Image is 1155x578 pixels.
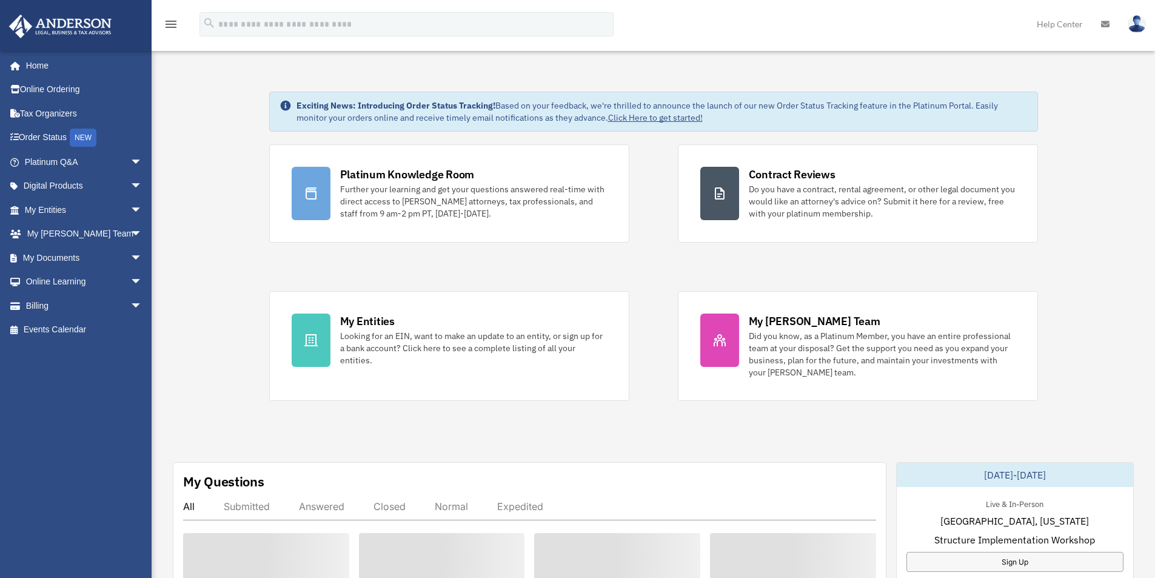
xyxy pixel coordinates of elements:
[749,330,1016,378] div: Did you know, as a Platinum Member, you have an entire professional team at your disposal? Get th...
[897,463,1133,487] div: [DATE]-[DATE]
[70,129,96,147] div: NEW
[296,99,1028,124] div: Based on your feedback, we're thrilled to announce the launch of our new Order Status Tracking fe...
[497,500,543,512] div: Expedited
[749,167,835,182] div: Contract Reviews
[8,294,161,318] a: Billingarrow_drop_down
[224,500,270,512] div: Submitted
[8,174,161,198] a: Digital Productsarrow_drop_down
[8,101,161,126] a: Tax Organizers
[8,222,161,246] a: My [PERSON_NAME] Teamarrow_drop_down
[340,167,475,182] div: Platinum Knowledge Room
[130,198,155,223] span: arrow_drop_down
[130,246,155,271] span: arrow_drop_down
[8,150,161,174] a: Platinum Q&Aarrow_drop_down
[8,318,161,342] a: Events Calendar
[130,222,155,247] span: arrow_drop_down
[749,183,1016,220] div: Do you have a contract, rental agreement, or other legal document you would like an attorney's ad...
[373,500,406,512] div: Closed
[299,500,344,512] div: Answered
[8,246,161,270] a: My Documentsarrow_drop_down
[940,514,1089,528] span: [GEOGRAPHIC_DATA], [US_STATE]
[678,144,1038,243] a: Contract Reviews Do you have a contract, rental agreement, or other legal document you would like...
[296,100,495,111] strong: Exciting News: Introducing Order Status Tracking!
[269,144,629,243] a: Platinum Knowledge Room Further your learning and get your questions answered real-time with dire...
[164,21,178,32] a: menu
[678,291,1038,401] a: My [PERSON_NAME] Team Did you know, as a Platinum Member, you have an entire professional team at...
[164,17,178,32] i: menu
[608,112,703,123] a: Click Here to get started!
[749,314,880,329] div: My [PERSON_NAME] Team
[8,78,161,102] a: Online Ordering
[340,183,607,220] div: Further your learning and get your questions answered real-time with direct access to [PERSON_NAM...
[130,150,155,175] span: arrow_drop_down
[130,270,155,295] span: arrow_drop_down
[8,270,161,294] a: Online Learningarrow_drop_down
[934,533,1095,547] span: Structure Implementation Workshop
[435,500,468,512] div: Normal
[1128,15,1146,33] img: User Pic
[5,15,115,38] img: Anderson Advisors Platinum Portal
[203,16,216,30] i: search
[906,552,1123,572] a: Sign Up
[130,294,155,318] span: arrow_drop_down
[340,314,395,329] div: My Entities
[130,174,155,199] span: arrow_drop_down
[183,472,264,491] div: My Questions
[976,497,1053,509] div: Live & In-Person
[8,198,161,222] a: My Entitiesarrow_drop_down
[183,500,195,512] div: All
[269,291,629,401] a: My Entities Looking for an EIN, want to make an update to an entity, or sign up for a bank accoun...
[340,330,607,366] div: Looking for an EIN, want to make an update to an entity, or sign up for a bank account? Click her...
[8,126,161,150] a: Order StatusNEW
[8,53,155,78] a: Home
